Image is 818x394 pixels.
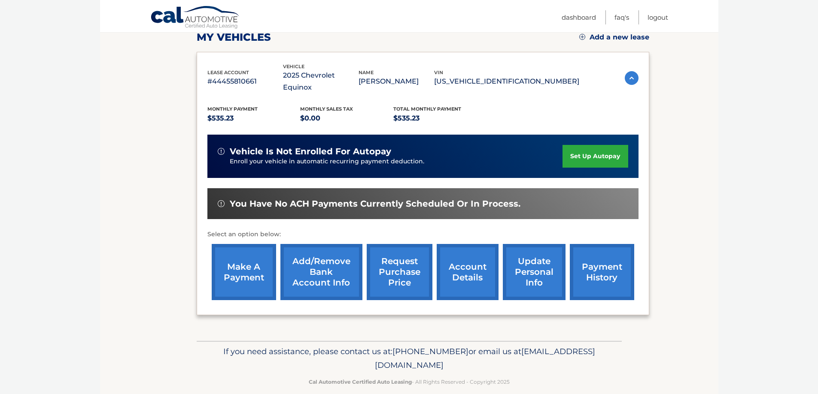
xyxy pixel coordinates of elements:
[434,75,579,87] p: [US_VEHICLE_IDENTIFICATION_NUMBER]
[393,106,461,112] span: Total Monthly Payment
[503,244,566,300] a: update personal info
[280,244,362,300] a: Add/Remove bank account info
[283,69,359,93] p: 2025 Chevrolet Equinox
[207,69,249,75] span: lease account
[230,146,391,157] span: vehicle is not enrolled for autopay
[197,31,271,44] h2: my vehicles
[207,229,639,240] p: Select an option below:
[625,71,639,85] img: accordion-active.svg
[230,157,563,166] p: Enroll your vehicle in automatic recurring payment deduction.
[150,6,240,30] a: Cal Automotive
[393,112,487,124] p: $535.23
[434,69,443,75] span: vin
[207,112,301,124] p: $535.23
[309,379,412,385] strong: Cal Automotive Certified Auto Leasing
[283,63,304,69] span: vehicle
[562,10,596,24] a: Dashboard
[614,10,629,24] a: FAQ's
[300,112,393,124] p: $0.00
[218,200,225,207] img: alert-white.svg
[579,34,585,40] img: add.svg
[648,10,668,24] a: Logout
[367,244,432,300] a: request purchase price
[212,244,276,300] a: make a payment
[207,106,258,112] span: Monthly Payment
[579,33,649,42] a: Add a new lease
[359,75,434,87] p: [PERSON_NAME]
[437,244,499,300] a: account details
[218,148,225,155] img: alert-white.svg
[375,346,595,370] span: [EMAIL_ADDRESS][DOMAIN_NAME]
[202,345,616,372] p: If you need assistance, please contact us at: or email us at
[570,244,634,300] a: payment history
[230,199,520,209] span: You have no ACH payments currently scheduled or in process.
[359,69,374,75] span: name
[207,75,283,87] p: #44455810661
[392,346,468,356] span: [PHONE_NUMBER]
[563,145,628,168] a: set up autopay
[300,106,353,112] span: Monthly sales Tax
[202,377,616,386] p: - All Rights Reserved - Copyright 2025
